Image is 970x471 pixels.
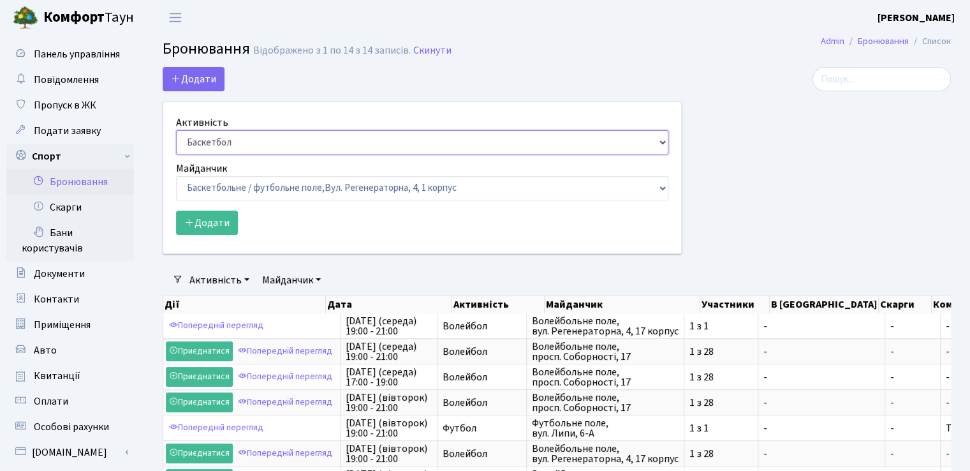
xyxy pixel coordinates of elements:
th: Активність [452,295,545,313]
span: - [890,398,935,408]
a: Авто [6,338,134,363]
span: Бронювання [163,38,250,60]
a: [PERSON_NAME] [878,10,955,26]
span: Волейбольне поле, просп. Соборності, 17 [532,341,679,362]
span: Волейбольне поле, вул. Регенераторна, 4, 17 корпус [532,444,679,464]
span: Волейбол [443,321,521,331]
span: - [763,347,879,357]
th: Дії [163,295,326,313]
label: Активність [176,115,228,130]
b: [PERSON_NAME] [878,11,955,25]
span: Пропуск в ЖК [34,98,96,112]
a: Попередній перегляд [166,418,267,438]
button: Переключити навігацію [159,7,191,28]
a: Повідомлення [6,67,134,93]
div: Відображено з 1 по 14 з 14 записів. [253,45,411,57]
button: Додати [163,67,224,91]
input: Пошук... [812,67,951,91]
span: Квитанції [34,369,80,383]
a: Майданчик [257,269,326,291]
a: Приєднатися [166,392,233,412]
a: Попередній перегляд [235,367,335,387]
span: - [946,447,950,461]
span: Волейбольне поле, вул. Регенераторна, 4, 17 корпус [532,316,679,336]
a: Бронювання [6,169,134,195]
span: - [890,347,935,357]
a: Попередній перегляд [166,316,267,336]
span: [DATE] (середа) 17:00 - 19:00 [346,367,432,387]
a: Попередній перегляд [235,392,335,412]
span: Футбольне поле, вул. Липи, 6-А [532,418,679,438]
span: [DATE] (вівторок) 19:00 - 21:00 [346,418,432,438]
span: Футбол [443,423,521,433]
a: Пропуск в ЖК [6,93,134,118]
label: Майданчик [176,161,227,176]
a: Admin [821,34,844,48]
span: Волейбол [443,347,521,357]
span: - [890,423,935,433]
a: Приміщення [6,312,134,338]
span: - [890,372,935,382]
span: [DATE] (вівторок) 19:00 - 21:00 [346,444,432,464]
span: Авто [34,343,57,357]
a: Скарги [6,195,134,220]
span: Волейбольне поле, просп. Соборності, 17 [532,392,679,413]
a: Панель управління [6,41,134,67]
a: Попередній перегляд [235,341,335,361]
th: Майданчик [545,295,700,313]
a: Спорт [6,144,134,169]
a: Приєднатися [166,341,233,361]
span: Приміщення [34,318,91,332]
span: - [890,321,935,331]
span: - [763,423,879,433]
span: - [763,449,879,459]
span: Волейбол [443,398,521,408]
a: Особові рахунки [6,414,134,440]
a: Активність [184,269,254,291]
a: Попередній перегляд [235,444,335,463]
a: Скинути [413,45,452,57]
b: Комфорт [43,7,105,27]
span: - [946,370,950,384]
th: Дата [326,295,452,313]
span: - [946,345,950,359]
th: В [GEOGRAPHIC_DATA] [770,295,879,313]
span: Документи [34,267,85,281]
span: Повідомлення [34,73,99,87]
span: 1 з 28 [689,372,753,382]
span: Особові рахунки [34,420,109,434]
a: Контакти [6,287,134,312]
span: Подати заявку [34,124,101,138]
span: Таун [43,7,134,29]
th: Участники [700,295,770,313]
span: [DATE] (середа) 19:00 - 21:00 [346,341,432,362]
a: Квитанції [6,363,134,389]
li: Список [909,34,951,49]
a: Документи [6,261,134,287]
span: 1 з 28 [689,347,753,357]
img: logo.png [13,5,38,31]
span: 1 з 1 [689,321,753,331]
a: Оплати [6,389,134,414]
nav: breadcrumb [802,28,970,55]
a: Бани користувачів [6,220,134,261]
span: Панель управління [34,47,120,61]
a: Приєднатися [166,444,233,463]
span: - [763,372,879,382]
button: Додати [176,211,238,235]
span: Волейбол [443,449,521,459]
span: - [890,449,935,459]
th: Скарги [879,295,931,313]
span: - [946,319,950,333]
span: [DATE] (середа) 19:00 - 21:00 [346,316,432,336]
span: [DATE] (вівторок) 19:00 - 21:00 [346,392,432,413]
span: 1 з 28 [689,398,753,408]
span: - [763,398,879,408]
span: Волейбол [443,372,521,382]
span: Волейбольне поле, просп. Соборності, 17 [532,367,679,387]
span: - [946,396,950,410]
a: Приєднатися [166,367,233,387]
span: - [763,321,879,331]
span: Оплати [34,394,68,408]
span: Контакти [34,292,79,306]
